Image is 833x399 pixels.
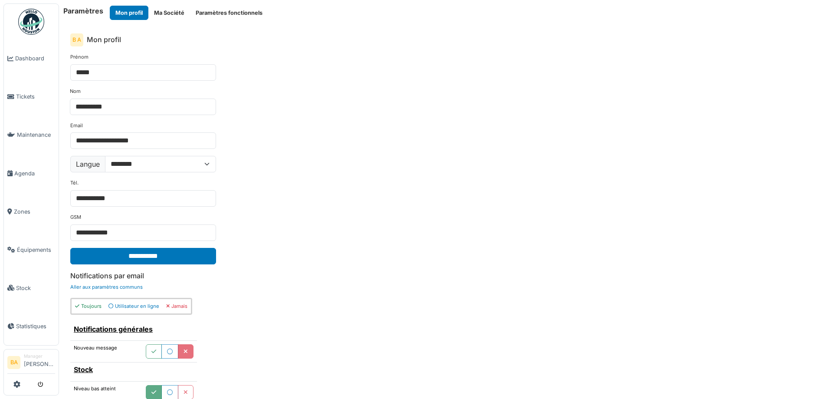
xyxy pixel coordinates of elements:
[17,246,55,254] span: Équipements
[7,353,55,374] a: BA Manager[PERSON_NAME]
[16,322,55,330] span: Statistiques
[70,122,83,129] label: Email
[4,40,59,78] a: Dashboard
[70,33,83,46] div: B A
[17,131,55,139] span: Maintenance
[74,366,193,374] h6: Stock
[4,269,59,307] a: Stock
[70,272,822,280] h6: Notifications par email
[70,284,143,290] a: Aller aux paramètres communs
[74,325,193,333] h6: Notifications générales
[7,356,20,369] li: BA
[110,6,148,20] button: Mon profil
[14,208,55,216] span: Zones
[148,6,190,20] button: Ma Société
[70,88,81,95] label: Nom
[24,353,55,359] div: Manager
[24,353,55,372] li: [PERSON_NAME]
[16,92,55,101] span: Tickets
[108,303,159,310] div: Utilisateur en ligne
[14,169,55,178] span: Agenda
[4,154,59,192] a: Agenda
[18,9,44,35] img: Badge_color-CXgf-gQk.svg
[70,214,81,221] label: GSM
[4,231,59,269] a: Équipements
[16,284,55,292] span: Stock
[74,344,117,352] label: Nouveau message
[75,303,102,310] div: Toujours
[190,6,268,20] button: Paramètres fonctionnels
[4,192,59,231] a: Zones
[87,36,121,44] h6: Mon profil
[4,116,59,154] a: Maintenance
[4,307,59,345] a: Statistiques
[166,303,187,310] div: Jamais
[63,7,103,15] h6: Paramètres
[70,53,89,61] label: Prénom
[74,385,116,392] label: Niveau bas atteint
[15,54,55,63] span: Dashboard
[70,156,105,172] label: Langue
[4,78,59,116] a: Tickets
[70,179,79,187] label: Tél.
